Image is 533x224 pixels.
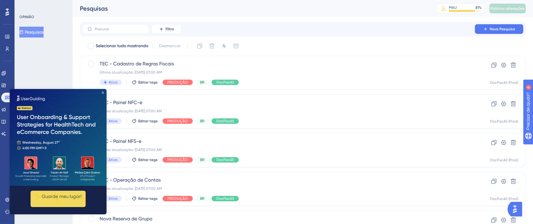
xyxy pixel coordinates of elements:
button: Editar tags [132,157,158,162]
font: PRODUÇÃO [167,158,188,162]
font: Filtro [166,27,174,31]
button: Publicar alterações [489,4,526,13]
font: Ativo [109,80,117,84]
button: Pesquisas [19,27,44,38]
button: Filtro [151,24,182,34]
font: BR [200,119,204,123]
font: Última atualização: [DATE] 07:00 AM [100,186,162,191]
font: DocFiscAll [216,196,234,201]
font: Nova Pesquisa [490,27,515,31]
font: DocFiscAll (Prod) [490,197,518,201]
font: OPINIÃO [19,15,34,19]
button: Editar tags [132,80,158,85]
font: Selecionar tudo mostrando [96,43,148,48]
font: PRODUÇÃO [167,119,188,123]
font: Ativo [109,196,117,201]
div: Fechar visualização [92,2,94,5]
font: BR [200,80,204,84]
font: Ativo [109,158,117,162]
font: DocFiscAll (Prod) [490,81,518,85]
font: Precisar de ajuda? [14,3,52,7]
button: Editar tags [132,196,158,201]
button: ✨ Guarde meu lugar!✨ [21,102,76,118]
font: Última atualização: [DATE] 07:00 AM [100,109,162,113]
iframe: Iniciador do Assistente de IA do UserGuiding [508,200,526,218]
font: DocFiscAll [216,119,234,123]
font: BR [200,158,204,162]
button: Editar tags [132,119,158,124]
font: MAU [449,5,457,10]
font: TEC - Painel NFC-e [100,100,142,105]
font: Editar tags [138,196,158,201]
font: DocFiscAll (Prod) [490,158,518,162]
font: ✨ Guarde meu lugar!✨ [25,105,72,115]
font: Última atualização: [DATE] 07:00 AM [100,70,162,74]
font: DocFiscAll [216,80,234,84]
font: PRODUÇÃO [167,196,188,201]
font: Ativo [109,119,117,123]
font: Pesquisas [25,30,44,35]
font: 4 [56,4,58,7]
button: Desmarcar [156,41,184,51]
font: % [479,5,482,10]
font: Pesquisas [80,5,108,12]
font: 81 [475,5,479,10]
font: DocFiscAll (Prod) [490,119,518,124]
font: Editar tags [138,80,158,84]
font: BR [200,196,204,201]
font: Nova Reserva de Grupo [100,216,153,222]
font: Desmarcar [159,43,181,48]
font: Editar tags [138,119,158,123]
font: TEC - Operação de Contas [100,177,161,183]
font: PRODUÇÃO [167,80,188,84]
input: Procurar [95,27,144,31]
font: Publicar alterações [491,6,525,11]
font: Última atualização: [DATE] 07:00 AM [100,148,162,152]
font: TEC - Cadastro de Regras Fiscais [100,61,174,67]
font: Editar tags [138,158,158,162]
font: DocFiscAll [216,158,234,162]
font: TEC - Painel NFS-e [100,138,141,144]
button: Nova Pesquisa [475,24,523,34]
